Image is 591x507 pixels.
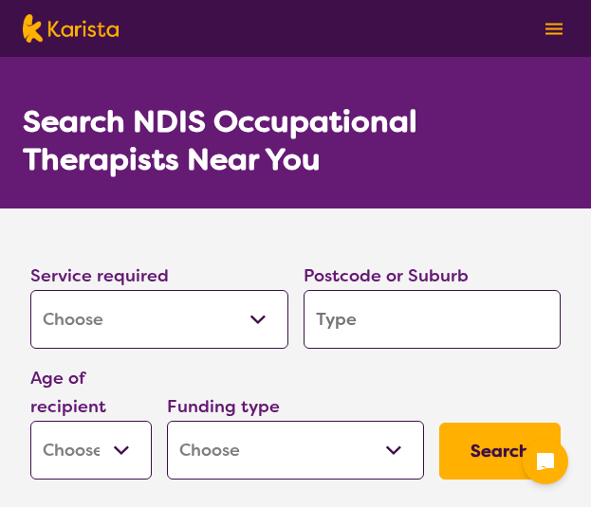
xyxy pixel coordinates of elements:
[439,423,561,480] button: Search
[304,264,469,287] label: Postcode or Suburb
[304,290,562,349] input: Type
[23,14,119,43] img: Karista logo
[545,23,563,35] img: menu
[23,102,568,178] h1: Search NDIS Occupational Therapists Near You
[30,367,106,418] label: Age of recipient
[167,395,280,418] label: Funding type
[30,264,169,287] label: Service required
